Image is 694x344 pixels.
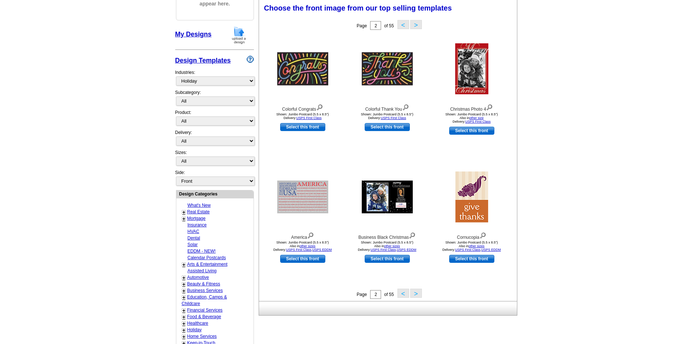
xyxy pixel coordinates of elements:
a: Food & Beverage [187,314,221,319]
a: Dental [188,236,200,241]
div: Product: [175,109,254,129]
div: Shown: Jumbo Postcard (5.5 x 8.5") Delivery: , [432,241,512,252]
button: < [397,289,409,298]
a: use this design [449,127,494,135]
a: Business Services [187,288,223,293]
a: + [183,334,185,340]
a: + [183,275,185,281]
a: use this design [365,123,410,131]
a: USPS First Class [381,116,406,120]
img: Colorful Congrats [277,52,328,86]
a: USPS First Class [370,248,396,252]
img: upload-design [230,26,248,44]
div: Cornucopia [432,231,512,241]
span: Page [357,292,367,297]
a: Automotive [187,275,209,280]
a: use this design [280,255,325,263]
a: Arts & Entertainment [187,262,228,267]
img: Business Black Christmas [362,181,413,213]
a: Financial Services [187,308,223,313]
span: Also in [459,244,485,248]
div: Sizes: [175,149,254,169]
a: + [183,327,185,333]
span: Page [357,23,367,28]
a: other size [469,116,483,120]
span: of 55 [384,23,394,28]
span: of 55 [384,292,394,297]
a: Insurance [188,222,207,228]
div: America [263,231,343,241]
a: + [183,262,185,268]
img: Christmas Photo 4 [455,43,488,94]
a: What's New [188,203,211,208]
img: Cornucopia [455,171,488,222]
span: Also in [459,116,483,120]
div: Christmas Photo 4 [432,103,512,112]
img: view design details [402,103,409,111]
div: Subcategory: [175,89,254,109]
a: USPS First Class [455,248,481,252]
a: Beauty & Fitness [187,281,220,286]
a: Holiday [187,327,202,332]
img: view design details [486,103,493,111]
img: view design details [409,231,416,239]
div: Business Black Christmas [347,231,427,241]
div: Shown: Jumbo Postcard (5.5 x 8.5") Delivery: [263,112,343,120]
button: < [397,20,409,29]
a: + [183,288,185,294]
div: Shown: Jumbo Postcard (5.5 x 8.5") Delivery: , [347,241,427,252]
a: EDDM - NEW! [188,249,216,254]
a: Mortgage [187,216,206,221]
a: other sizes [384,244,400,248]
a: use this design [365,255,410,263]
a: + [183,314,185,320]
a: + [183,308,185,313]
a: USPS EDDM [481,248,501,252]
a: + [183,281,185,287]
div: Shown: Jumbo Postcard (5.5 x 8.5") Delivery: [347,112,427,120]
a: Calendar Postcards [188,255,226,260]
img: design-wizard-help-icon.png [247,56,254,63]
a: + [183,294,185,300]
a: + [183,209,185,215]
div: Delivery: [175,129,254,149]
img: view design details [479,231,486,239]
a: Assisted Living [188,268,217,273]
a: + [183,216,185,222]
a: USPS First Class [465,120,491,123]
a: + [183,321,185,327]
a: other sizes [468,244,485,248]
div: Side: [175,169,254,186]
div: Shown: Jumbo Postcard (5.5 x 8.5") Delivery: [432,112,512,123]
div: Colorful Congrats [263,103,343,112]
a: other sizes [299,244,315,248]
button: > [410,289,422,298]
a: Design Templates [175,57,231,64]
span: Also in [374,244,400,248]
div: Design Categories [176,190,254,197]
div: Colorful Thank You [347,103,427,112]
button: > [410,20,422,29]
a: USPS EDDM [397,248,416,252]
img: view design details [307,231,314,239]
a: use this design [449,255,494,263]
a: Home Services [187,334,217,339]
a: My Designs [175,31,212,38]
a: USPS First Class [296,116,322,120]
div: Shown: Jumbo Postcard (5.5 x 8.5") Delivery: , [263,241,343,252]
img: America [277,181,328,213]
a: HVAC [188,229,199,234]
a: use this design [280,123,325,131]
img: Colorful Thank You [362,52,413,86]
span: Choose the front image from our top selling templates [264,4,452,12]
a: USPS EDDM [312,248,332,252]
span: Also in [290,244,315,248]
a: Real Estate [187,209,210,214]
div: Industries: [175,66,254,89]
a: Healthcare [187,321,208,326]
img: view design details [316,103,323,111]
a: Solar [188,242,198,247]
a: USPS First Class [286,248,311,252]
a: Education, Camps & Childcare [182,294,227,306]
